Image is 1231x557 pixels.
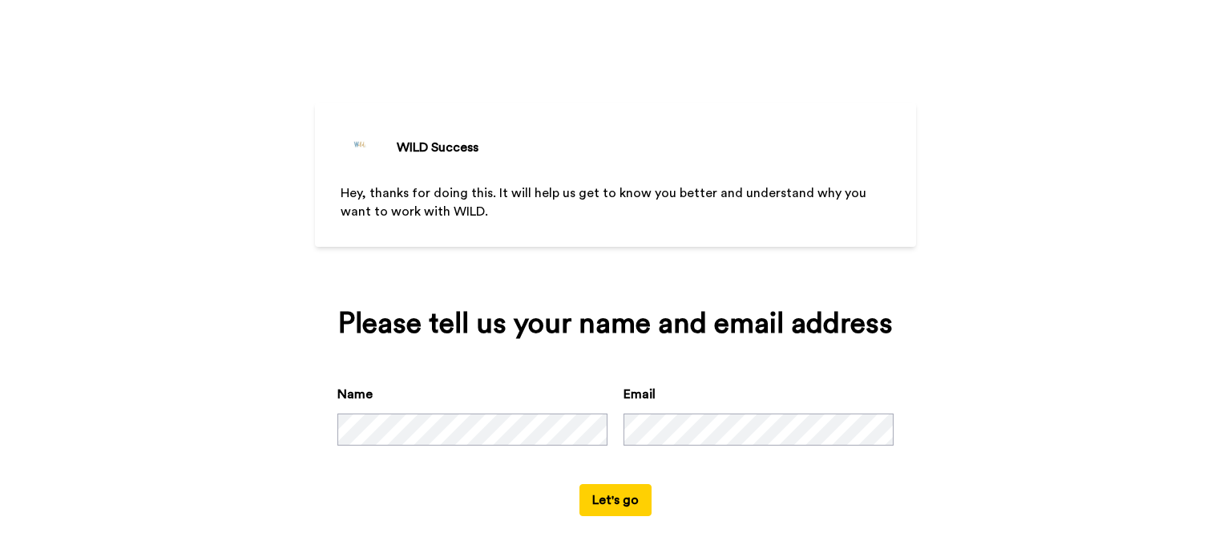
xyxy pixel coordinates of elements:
label: Name [337,385,373,404]
label: Email [624,385,656,404]
button: Let's go [579,484,652,516]
div: Please tell us your name and email address [337,308,894,340]
span: Hey, thanks for doing this. It will help us get to know you better and understand why you want to... [341,187,870,218]
div: WILD Success [397,138,478,157]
